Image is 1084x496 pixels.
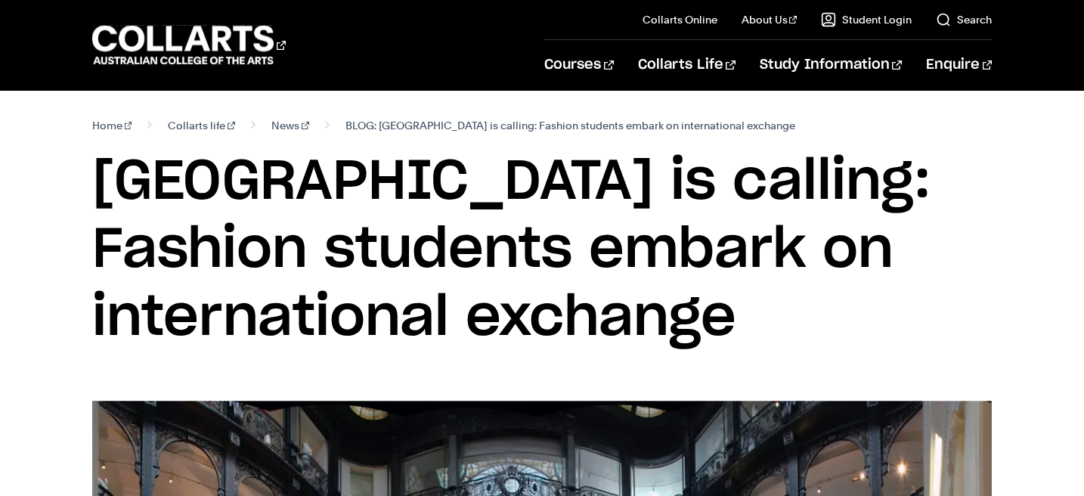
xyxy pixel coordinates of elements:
[92,115,132,136] a: Home
[638,40,736,90] a: Collarts Life
[168,115,235,136] a: Collarts life
[544,40,613,90] a: Courses
[92,23,286,67] div: Go to homepage
[271,115,309,136] a: News
[821,12,912,27] a: Student Login
[92,148,992,352] h1: [GEOGRAPHIC_DATA] is calling: Fashion students embark on international exchange
[742,12,798,27] a: About Us
[345,115,795,136] span: BLOG: [GEOGRAPHIC_DATA] is calling: Fashion students embark on international exchange
[643,12,717,27] a: Collarts Online
[936,12,992,27] a: Search
[926,40,992,90] a: Enquire
[760,40,902,90] a: Study Information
